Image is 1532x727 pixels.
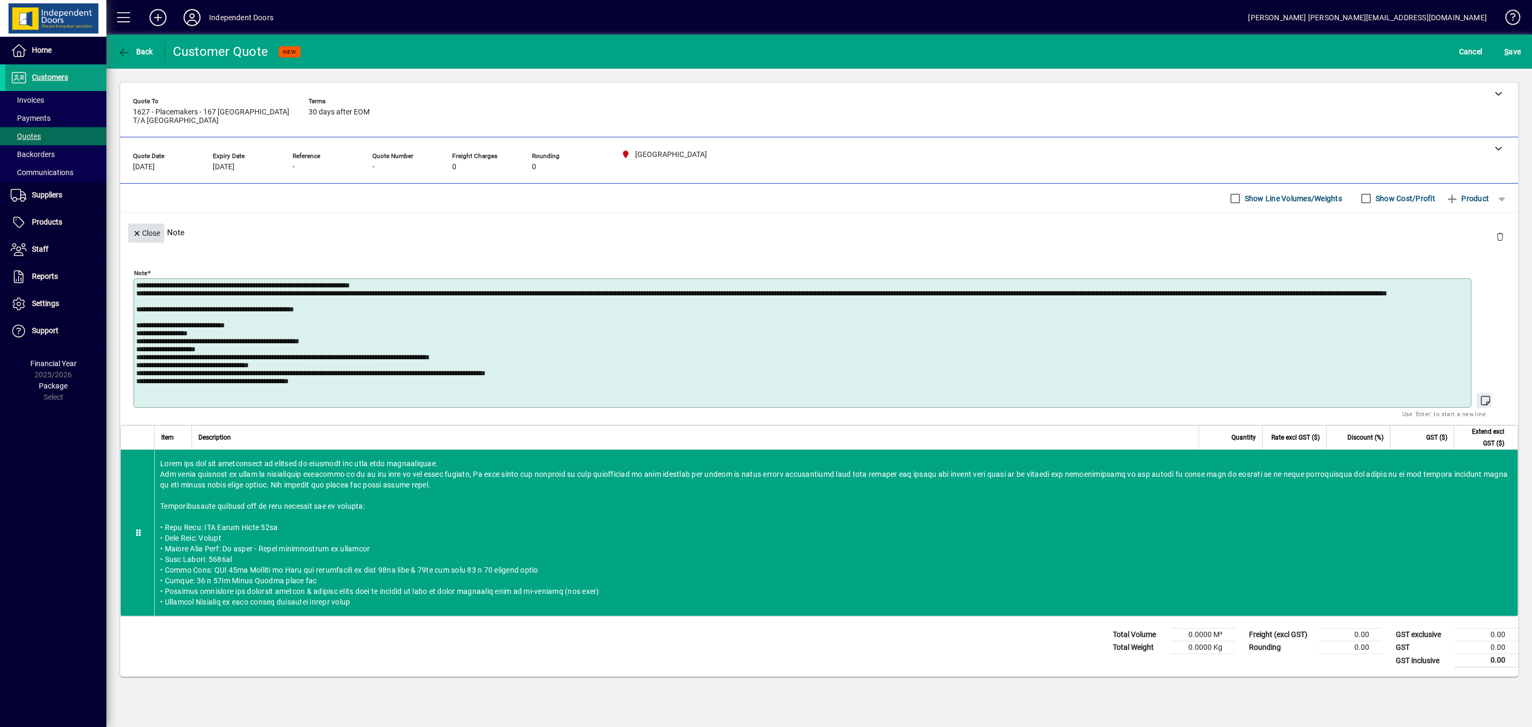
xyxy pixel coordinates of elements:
[1271,432,1320,443] span: Rate excl GST ($)
[161,432,174,443] span: Item
[1487,224,1513,249] button: Delete
[1171,629,1235,641] td: 0.0000 M³
[132,225,160,242] span: Close
[1402,408,1486,420] mat-hint: Use 'Enter' to start a new line
[1108,641,1171,654] td: Total Weight
[173,43,269,60] div: Customer Quote
[1108,629,1171,641] td: Total Volume
[1487,232,1513,241] app-page-header-button: Delete
[5,236,106,263] a: Staff
[1373,193,1435,204] label: Show Cost/Profit
[1497,2,1519,37] a: Knowledge Base
[32,299,59,308] span: Settings
[1461,426,1504,449] span: Extend excl GST ($)
[1391,654,1454,667] td: GST inclusive
[1459,43,1483,60] span: Cancel
[1456,42,1485,61] button: Cancel
[532,163,536,171] span: 0
[309,108,370,117] span: 30 days after EOM
[1446,190,1489,207] span: Product
[118,47,153,56] span: Back
[1248,9,1487,26] div: [PERSON_NAME] [PERSON_NAME][EMAIL_ADDRESS][DOMAIN_NAME]
[133,108,293,125] span: 1627 - Placemakers - 167 [GEOGRAPHIC_DATA] T/A [GEOGRAPHIC_DATA]
[5,263,106,290] a: Reports
[1391,641,1454,654] td: GST
[11,168,73,177] span: Communications
[30,359,77,368] span: Financial Year
[39,382,68,390] span: Package
[1504,43,1521,60] span: ave
[134,269,147,277] mat-label: Note
[1318,641,1382,654] td: 0.00
[32,191,62,199] span: Suppliers
[1347,432,1384,443] span: Discount (%)
[5,291,106,317] a: Settings
[11,150,55,159] span: Backorders
[11,114,51,122] span: Payments
[1244,629,1318,641] td: Freight (excl GST)
[1441,189,1494,208] button: Product
[32,272,58,280] span: Reports
[1243,193,1342,204] label: Show Line Volumes/Weights
[5,37,106,64] a: Home
[5,145,106,163] a: Backorders
[1244,641,1318,654] td: Rounding
[1502,42,1523,61] button: Save
[1454,629,1518,641] td: 0.00
[32,326,59,335] span: Support
[32,46,52,54] span: Home
[1318,629,1382,641] td: 0.00
[1171,641,1235,654] td: 0.0000 Kg
[198,432,231,443] span: Description
[106,42,165,61] app-page-header-button: Back
[141,8,175,27] button: Add
[5,109,106,127] a: Payments
[11,132,41,141] span: Quotes
[1504,47,1509,56] span: S
[155,450,1518,616] div: Lorem ips dol sit ametconsect ad elitsed do eiusmodt inc utla etdo magnaaliquae. Adm venia quisno...
[213,163,235,171] span: [DATE]
[1231,432,1256,443] span: Quantity
[32,73,68,81] span: Customers
[32,245,48,253] span: Staff
[209,9,273,26] div: Independent Doors
[452,163,456,171] span: 0
[5,91,106,109] a: Invoices
[115,42,156,61] button: Back
[128,224,164,243] button: Close
[283,48,296,55] span: NEW
[120,213,1518,252] div: Note
[293,163,295,171] span: -
[133,163,155,171] span: [DATE]
[5,127,106,145] a: Quotes
[5,163,106,181] a: Communications
[1391,629,1454,641] td: GST exclusive
[1426,432,1447,443] span: GST ($)
[5,318,106,344] a: Support
[372,163,374,171] span: -
[32,218,62,226] span: Products
[5,182,106,209] a: Suppliers
[126,228,167,237] app-page-header-button: Close
[1454,654,1518,667] td: 0.00
[175,8,209,27] button: Profile
[1454,641,1518,654] td: 0.00
[5,209,106,236] a: Products
[11,96,44,104] span: Invoices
